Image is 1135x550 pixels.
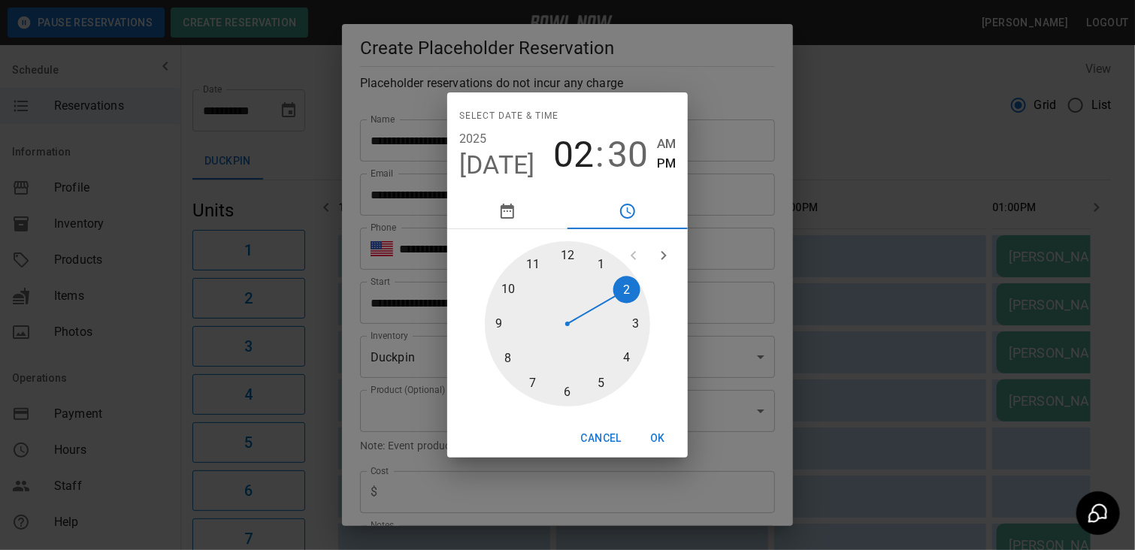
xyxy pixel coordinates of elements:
button: 2025 [459,128,487,150]
span: : [595,134,604,176]
button: AM [657,134,676,154]
button: PM [657,153,676,174]
button: Cancel [575,425,628,452]
button: 30 [607,134,648,176]
span: Select date & time [459,104,558,128]
button: pick date [447,193,567,229]
button: pick time [567,193,688,229]
button: open next view [649,240,679,270]
button: OK [634,425,682,452]
button: 02 [553,134,594,176]
button: [DATE] [459,150,535,181]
